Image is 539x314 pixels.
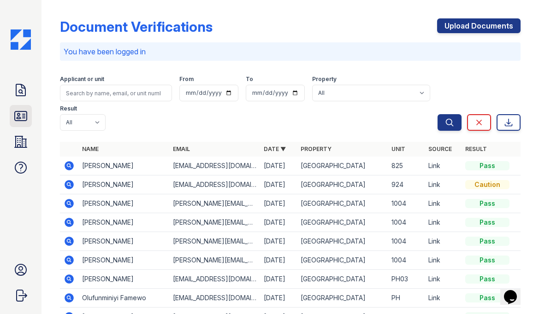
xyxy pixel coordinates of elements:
[297,175,388,194] td: [GEOGRAPHIC_DATA]
[425,175,462,194] td: Link
[169,232,260,251] td: [PERSON_NAME][EMAIL_ADDRESS][PERSON_NAME][DOMAIN_NAME]
[260,175,297,194] td: [DATE]
[388,175,425,194] td: 924
[169,289,260,308] td: [EMAIL_ADDRESS][DOMAIN_NAME]
[78,232,169,251] td: [PERSON_NAME]
[301,145,332,152] a: Property
[388,194,425,213] td: 1004
[78,270,169,289] td: [PERSON_NAME]
[297,232,388,251] td: [GEOGRAPHIC_DATA]
[465,218,509,227] div: Pass
[425,251,462,270] td: Link
[391,145,405,152] a: Unit
[246,76,253,83] label: To
[260,289,297,308] td: [DATE]
[388,213,425,232] td: 1004
[169,213,260,232] td: [PERSON_NAME][EMAIL_ADDRESS][PERSON_NAME][DOMAIN_NAME]
[260,194,297,213] td: [DATE]
[60,85,172,101] input: Search by name, email, or unit number
[465,161,509,170] div: Pass
[169,194,260,213] td: [PERSON_NAME][EMAIL_ADDRESS][PERSON_NAME][DOMAIN_NAME]
[388,251,425,270] td: 1004
[425,194,462,213] td: Link
[297,270,388,289] td: [GEOGRAPHIC_DATA]
[82,145,99,152] a: Name
[297,251,388,270] td: [GEOGRAPHIC_DATA]
[297,213,388,232] td: [GEOGRAPHIC_DATA]
[465,274,509,284] div: Pass
[60,76,104,83] label: Applicant or unit
[312,76,337,83] label: Property
[60,105,77,112] label: Result
[297,194,388,213] td: [GEOGRAPHIC_DATA]
[264,145,286,152] a: Date ▼
[388,289,425,308] td: PH
[260,270,297,289] td: [DATE]
[60,18,213,35] div: Document Verifications
[169,157,260,175] td: [EMAIL_ADDRESS][DOMAIN_NAME]
[64,46,517,57] p: You have been logged in
[169,251,260,270] td: [PERSON_NAME][EMAIL_ADDRESS][DOMAIN_NAME]
[465,256,509,265] div: Pass
[169,270,260,289] td: [EMAIL_ADDRESS][DOMAIN_NAME]
[169,175,260,194] td: [EMAIL_ADDRESS][DOMAIN_NAME]
[179,76,194,83] label: From
[173,145,190,152] a: Email
[425,213,462,232] td: Link
[388,232,425,251] td: 1004
[425,157,462,175] td: Link
[297,157,388,175] td: [GEOGRAPHIC_DATA]
[437,18,521,33] a: Upload Documents
[78,175,169,194] td: [PERSON_NAME]
[78,289,169,308] td: Olufunminiyi Famewo
[428,145,452,152] a: Source
[297,289,388,308] td: [GEOGRAPHIC_DATA]
[465,180,509,189] div: Caution
[388,157,425,175] td: 825
[260,251,297,270] td: [DATE]
[78,213,169,232] td: [PERSON_NAME]
[425,270,462,289] td: Link
[425,232,462,251] td: Link
[500,277,530,305] iframe: chat widget
[260,232,297,251] td: [DATE]
[465,293,509,302] div: Pass
[11,29,31,50] img: CE_Icon_Blue-c292c112584629df590d857e76928e9f676e5b41ef8f769ba2f05ee15b207248.png
[465,145,487,152] a: Result
[388,270,425,289] td: PH03
[78,194,169,213] td: [PERSON_NAME]
[425,289,462,308] td: Link
[78,251,169,270] td: [PERSON_NAME]
[260,213,297,232] td: [DATE]
[260,157,297,175] td: [DATE]
[465,199,509,208] div: Pass
[465,237,509,246] div: Pass
[78,157,169,175] td: [PERSON_NAME]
